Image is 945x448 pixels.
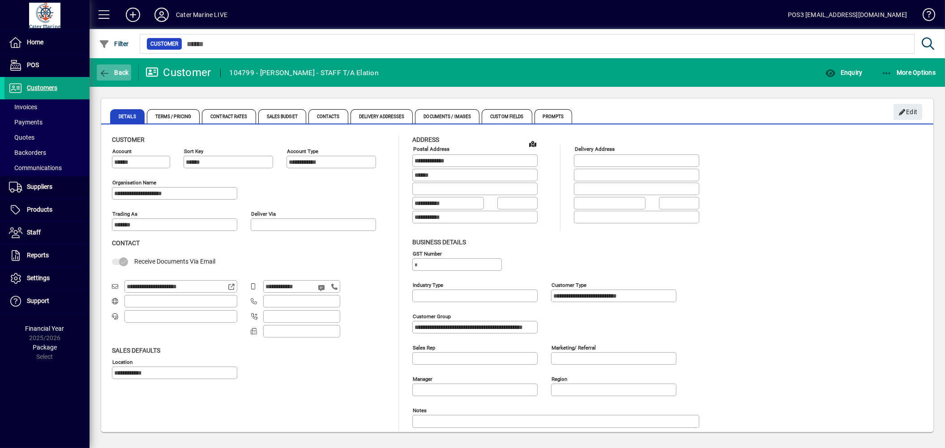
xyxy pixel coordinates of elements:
[99,69,129,76] span: Back
[27,206,52,213] span: Products
[788,8,907,22] div: POS3 [EMAIL_ADDRESS][DOMAIN_NAME]
[97,36,131,52] button: Filter
[4,115,90,130] a: Payments
[97,64,131,81] button: Back
[4,222,90,244] a: Staff
[415,109,479,124] span: Documents / Images
[9,103,37,111] span: Invoices
[4,267,90,290] a: Settings
[27,183,52,190] span: Suppliers
[112,347,160,354] span: Sales defaults
[413,282,443,288] mat-label: Industry type
[4,31,90,54] a: Home
[119,7,147,23] button: Add
[535,109,573,124] span: Prompts
[184,148,203,154] mat-label: Sort key
[552,344,596,350] mat-label: Marketing/ Referral
[26,325,64,332] span: Financial Year
[879,64,938,81] button: More Options
[4,145,90,160] a: Backorders
[482,109,532,124] span: Custom Fields
[27,229,41,236] span: Staff
[112,239,140,247] span: Contact
[9,134,34,141] span: Quotes
[312,277,333,299] button: Send SMS
[99,40,129,47] span: Filter
[251,211,276,217] mat-label: Deliver via
[351,109,413,124] span: Delivery Addresses
[110,109,145,124] span: Details
[202,109,256,124] span: Contract Rates
[258,109,306,124] span: Sales Budget
[4,99,90,115] a: Invoices
[150,39,178,48] span: Customer
[90,64,139,81] app-page-header-button: Back
[27,61,39,68] span: POS
[4,290,90,312] a: Support
[176,8,227,22] div: Cater Marine LIVE
[112,136,145,143] span: Customer
[4,244,90,267] a: Reports
[881,69,936,76] span: More Options
[27,252,49,259] span: Reports
[27,274,50,282] span: Settings
[33,344,57,351] span: Package
[287,148,318,154] mat-label: Account Type
[230,66,379,80] div: 104799 - [PERSON_NAME] - STAFF T/A Elation
[898,105,918,119] span: Edit
[916,2,934,31] a: Knowledge Base
[412,136,439,143] span: Address
[413,344,435,350] mat-label: Sales rep
[147,7,176,23] button: Profile
[9,119,43,126] span: Payments
[413,375,432,382] mat-label: Manager
[4,199,90,221] a: Products
[112,211,137,217] mat-label: Trading as
[4,54,90,77] a: POS
[894,104,922,120] button: Edit
[112,179,156,186] mat-label: Organisation name
[9,164,62,171] span: Communications
[308,109,348,124] span: Contacts
[27,38,43,46] span: Home
[4,130,90,145] a: Quotes
[9,149,46,156] span: Backorders
[413,407,427,413] mat-label: Notes
[27,84,57,91] span: Customers
[526,137,540,151] a: View on map
[147,109,200,124] span: Terms / Pricing
[112,148,132,154] mat-label: Account
[4,160,90,175] a: Communications
[823,64,864,81] button: Enquiry
[134,258,215,265] span: Receive Documents Via Email
[412,239,466,246] span: Business details
[825,69,862,76] span: Enquiry
[112,358,133,365] mat-label: Location
[413,250,442,256] mat-label: GST Number
[552,375,567,382] mat-label: Region
[4,176,90,198] a: Suppliers
[552,282,586,288] mat-label: Customer type
[413,313,451,319] mat-label: Customer group
[27,297,49,304] span: Support
[145,65,211,80] div: Customer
